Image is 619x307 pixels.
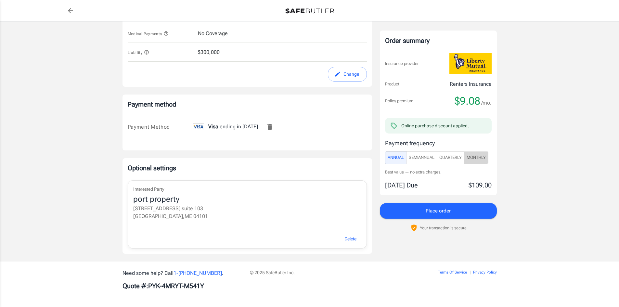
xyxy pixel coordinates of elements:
[385,139,492,147] p: Payment frequency
[385,151,406,164] button: Annual
[449,53,492,74] img: Liberty Mutual
[385,169,492,175] p: Best value — no extra charges.
[133,205,361,212] p: [STREET_ADDRESS] suite 103
[123,282,204,290] b: Quote #: PYK-4MRYT-M541Y
[385,98,413,104] p: Policy premium
[174,270,222,276] a: 1-[PHONE_NUMBER]
[450,80,492,88] p: Renters Insurance
[426,207,451,215] span: Place order
[128,32,169,36] span: Medical Payments
[262,119,277,135] button: Remove this card
[438,270,467,275] a: Terms Of Service
[337,232,364,246] button: Delete
[385,81,399,87] p: Product
[123,269,242,277] p: Need some help? Call .
[128,163,367,173] p: Optional settings
[250,269,401,276] p: © 2025 SafeButler Inc.
[385,36,492,45] div: Order summary
[198,48,220,56] span: $300,000
[285,8,334,14] img: Back to quotes
[437,151,464,164] button: Quarterly
[455,95,480,108] span: $9.08
[133,194,361,205] div: port property
[128,48,149,56] button: Liability
[439,154,462,161] span: Quarterly
[406,151,437,164] button: SemiAnnual
[64,4,77,17] a: back to quotes
[328,67,367,82] button: edit
[128,30,169,37] button: Medical Payments
[128,123,193,131] div: Payment Method
[401,122,469,129] div: Online purchase discount applied.
[385,180,418,190] p: [DATE] Due
[385,60,419,67] p: Insurance provider
[388,154,404,161] span: Annual
[193,123,204,130] img: visa
[133,212,361,220] p: [GEOGRAPHIC_DATA] , ME 04101
[420,225,467,231] p: Your transaction is secure
[473,270,497,275] a: Privacy Policy
[193,123,258,130] span: ending in [DATE]
[198,30,228,37] span: No Coverage
[128,100,367,109] p: Payment method
[469,180,492,190] p: $109.00
[133,186,361,193] p: Interested Party
[467,154,486,161] span: Monthly
[128,50,149,55] span: Liability
[470,270,471,275] span: |
[464,151,488,164] button: Monthly
[344,235,356,243] span: Delete
[481,98,492,108] span: /mo.
[380,203,497,219] button: Place order
[208,123,218,130] span: Visa
[409,154,434,161] span: SemiAnnual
